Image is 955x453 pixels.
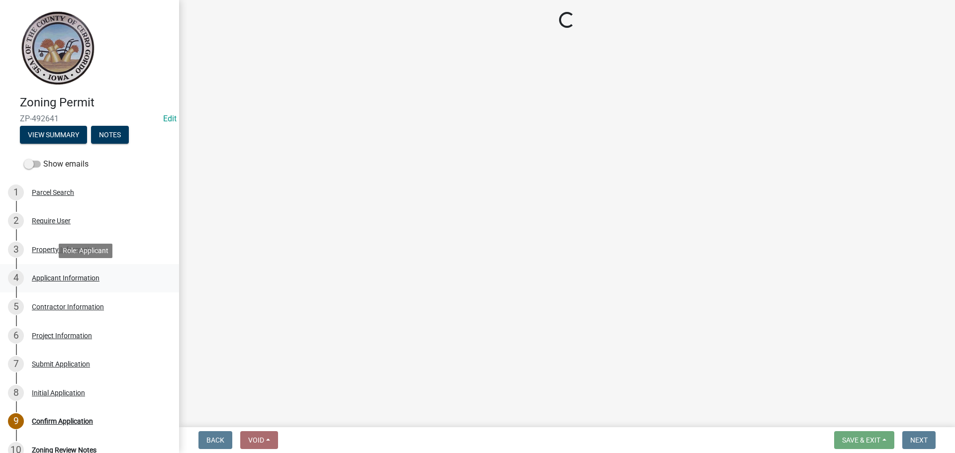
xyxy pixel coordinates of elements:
div: 8 [8,385,24,401]
div: 2 [8,213,24,229]
span: Back [206,436,224,444]
img: Cerro Gordo County, Iowa [20,10,95,85]
div: 5 [8,299,24,315]
div: Role: Applicant [59,244,112,258]
label: Show emails [24,158,89,170]
a: Edit [163,114,177,123]
div: Project Information [32,332,92,339]
div: Contractor Information [32,303,104,310]
span: Void [248,436,264,444]
wm-modal-confirm: Notes [91,131,129,139]
div: Applicant Information [32,274,99,281]
button: Void [240,431,278,449]
wm-modal-confirm: Edit Application Number [163,114,177,123]
div: Property Information [32,246,97,253]
span: ZP-492641 [20,114,159,123]
button: Back [198,431,232,449]
div: Confirm Application [32,418,93,425]
div: Require User [32,217,71,224]
button: View Summary [20,126,87,144]
div: 3 [8,242,24,258]
div: Initial Application [32,389,85,396]
div: 6 [8,328,24,344]
div: 7 [8,356,24,372]
div: 9 [8,413,24,429]
span: Save & Exit [842,436,880,444]
div: Submit Application [32,361,90,367]
wm-modal-confirm: Summary [20,131,87,139]
button: Next [902,431,936,449]
div: Parcel Search [32,189,74,196]
button: Notes [91,126,129,144]
button: Save & Exit [834,431,894,449]
span: Next [910,436,928,444]
h4: Zoning Permit [20,95,171,110]
div: 1 [8,184,24,200]
div: 4 [8,270,24,286]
